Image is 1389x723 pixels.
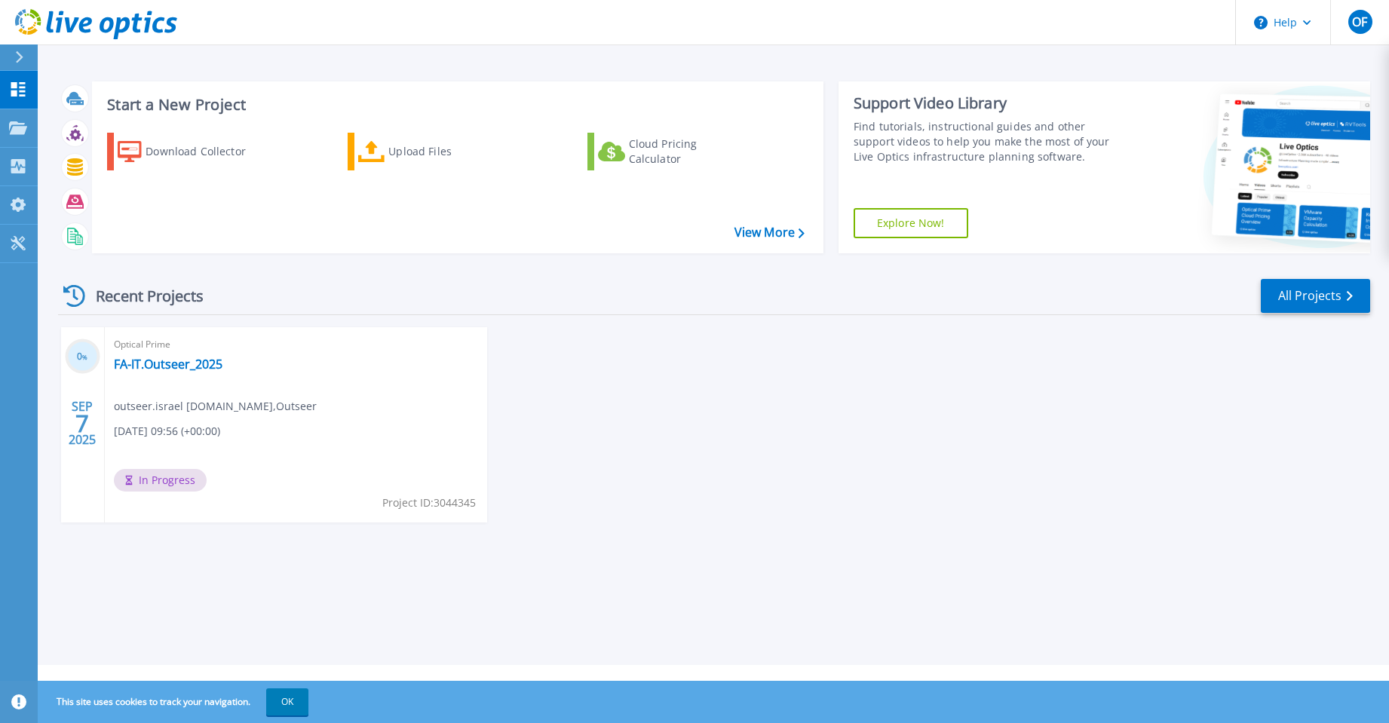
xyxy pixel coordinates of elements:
div: Recent Projects [58,277,224,314]
a: Upload Files [348,133,516,170]
a: View More [734,225,805,240]
span: 7 [75,417,89,430]
span: OF [1352,16,1367,28]
span: % [82,353,87,361]
div: Support Video Library [854,93,1124,113]
button: OK [266,688,308,715]
a: All Projects [1261,279,1370,313]
div: Cloud Pricing Calculator [629,136,750,167]
div: Find tutorials, instructional guides and other support videos to help you make the most of your L... [854,119,1124,164]
h3: 0 [65,348,100,366]
div: SEP 2025 [68,396,97,451]
h3: Start a New Project [107,97,804,113]
a: Download Collector [107,133,275,170]
a: FA-IT.Outseer_2025 [114,357,222,372]
span: [DATE] 09:56 (+00:00) [114,423,220,440]
span: In Progress [114,469,207,492]
span: outseer.israel [DOMAIN_NAME] , Outseer [114,398,317,415]
span: Optical Prime [114,336,478,353]
span: This site uses cookies to track your navigation. [41,688,308,715]
span: Project ID: 3044345 [382,495,476,511]
div: Download Collector [146,136,266,167]
a: Explore Now! [854,208,968,238]
a: Cloud Pricing Calculator [587,133,756,170]
div: Upload Files [388,136,509,167]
